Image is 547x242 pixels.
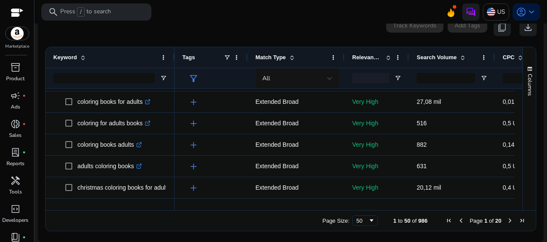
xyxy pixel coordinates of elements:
span: 20,12 mil [417,184,441,191]
p: Extended Broad [255,200,337,218]
p: coloring for adults books [77,115,151,132]
span: search [48,7,58,17]
span: 27,08 mil [417,98,441,105]
p: Very High [352,93,401,111]
span: account_circle [516,7,526,17]
div: Page Size [352,215,378,226]
span: fiber_manual_record [22,151,26,154]
span: Page [470,218,482,224]
div: 50 [356,218,368,224]
span: of [489,218,494,224]
span: donut_small [10,119,21,129]
span: fiber_manual_record [22,122,26,126]
span: 50 [404,218,410,224]
p: Extended Broad [255,179,337,197]
p: Developers [2,216,28,224]
input: Search Volume Filter Input [417,73,475,83]
span: Columns [526,74,534,96]
p: Extended Broad [255,136,337,154]
span: handyman [10,175,21,186]
span: Search Volume [417,54,457,60]
span: fiber_manual_record [22,94,26,97]
span: add [188,161,199,172]
span: 631 [417,163,427,169]
p: Reports [6,160,25,167]
p: Press to search [60,7,111,17]
span: fiber_manual_record [22,236,26,239]
button: download [519,19,537,36]
span: add [188,140,199,150]
p: christmas coloring books for adults [77,179,178,197]
p: Marketplace [5,43,29,50]
span: campaign [10,91,21,101]
p: [DEMOGRAPHIC_DATA] coloring books for adults [77,200,219,218]
span: download [523,22,533,33]
span: Tags [182,54,195,60]
span: keyboard_arrow_down [526,7,537,17]
p: Very High [352,115,401,132]
p: Very High [352,200,401,218]
span: 1 [393,218,396,224]
span: 1 [484,218,487,224]
span: 20 [495,218,501,224]
p: coloring books for adults [77,93,151,111]
span: inventory_2 [10,62,21,73]
input: Keyword Filter Input [53,73,155,83]
div: Page Size: [323,218,350,224]
span: add [188,183,199,193]
span: All [262,74,270,82]
span: lab_profile [10,147,21,157]
p: Extended Broad [255,115,337,132]
span: add [188,118,199,129]
p: Ads [11,103,20,111]
span: to [398,218,403,224]
p: Very High [352,179,401,197]
p: adults coloring books [77,157,142,175]
button: Open Filter Menu [394,75,401,82]
span: 516 [417,120,427,127]
span: code_blocks [10,204,21,214]
span: Match Type [255,54,286,60]
span: 986 [418,218,428,224]
span: Relevance Score [352,54,382,60]
span: of [412,218,417,224]
div: First Page [446,217,452,224]
p: Product [6,75,25,82]
span: Keyword [53,54,77,60]
button: Open Filter Menu [160,75,167,82]
span: / [77,7,85,17]
p: Very High [352,157,401,175]
div: Last Page [519,217,525,224]
span: 882 [417,141,427,148]
img: amazon.svg [6,27,29,40]
div: Previous Page [458,217,464,224]
span: add [188,97,199,107]
div: Next Page [507,217,513,224]
p: coloring books adults [77,136,142,154]
p: Tools [9,188,22,196]
span: filter_alt [188,73,199,84]
img: us.svg [487,8,495,16]
button: Open Filter Menu [480,75,487,82]
p: Extended Broad [255,157,337,175]
p: US [497,4,505,19]
p: Extended Broad [255,93,337,111]
p: Sales [9,131,22,139]
p: Very High [352,136,401,154]
span: CPC [503,54,514,60]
